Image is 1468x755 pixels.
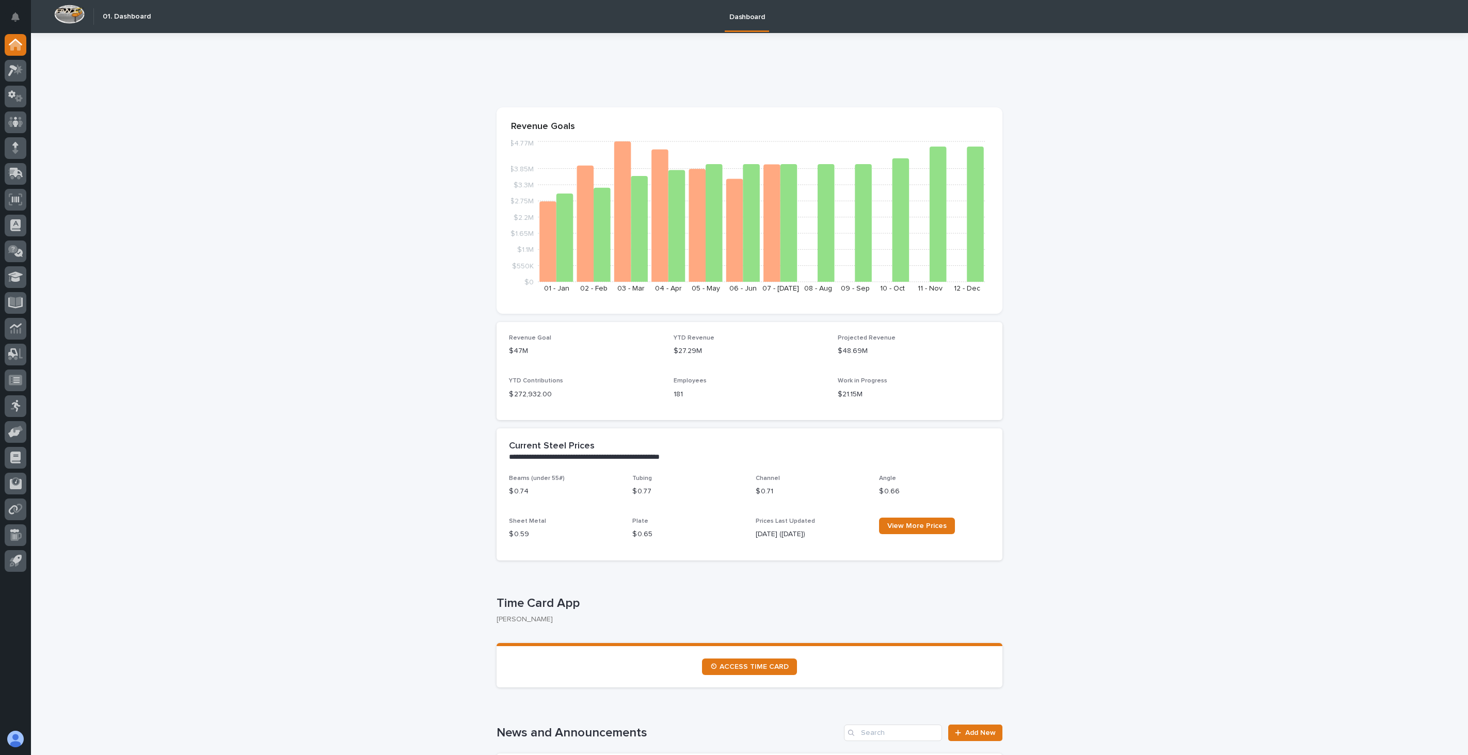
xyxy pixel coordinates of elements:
[514,214,534,221] tspan: $2.2M
[762,285,799,292] text: 07 - [DATE]
[5,728,26,750] button: users-avatar
[702,658,797,675] a: ⏲ ACCESS TIME CARD
[756,486,867,497] p: $ 0.71
[497,615,994,624] p: [PERSON_NAME]
[879,475,896,481] span: Angle
[756,475,780,481] span: Channel
[918,285,943,292] text: 11 - Nov
[514,182,534,189] tspan: $3.3M
[54,5,85,24] img: Workspace Logo
[948,725,1002,741] a: Add New
[838,335,896,341] span: Projected Revenue
[617,285,645,292] text: 03 - Mar
[509,140,534,147] tspan: $4.77M
[838,378,887,384] span: Work in Progress
[509,346,661,357] p: $47M
[879,518,955,534] a: View More Prices
[756,529,867,540] p: [DATE] ([DATE])
[509,335,551,341] span: Revenue Goal
[509,441,595,452] h2: Current Steel Prices
[838,389,990,400] p: $21.15M
[674,346,826,357] p: $27.29M
[517,246,534,253] tspan: $1.1M
[674,389,826,400] p: 181
[509,475,565,481] span: Beams (under 55#)
[674,335,714,341] span: YTD Revenue
[497,596,998,611] p: Time Card App
[509,389,661,400] p: $ 272,932.00
[5,6,26,28] button: Notifications
[838,346,990,357] p: $48.69M
[632,475,652,481] span: Tubing
[729,285,757,292] text: 06 - Jun
[509,518,546,524] span: Sheet Metal
[674,378,707,384] span: Employees
[509,165,534,172] tspan: $3.85M
[13,12,26,29] div: Notifications
[510,198,534,205] tspan: $2.75M
[512,262,534,269] tspan: $550K
[756,518,815,524] span: Prices Last Updated
[632,486,743,497] p: $ 0.77
[965,729,996,736] span: Add New
[692,285,720,292] text: 05 - May
[544,285,569,292] text: 01 - Jan
[804,285,832,292] text: 08 - Aug
[511,121,988,133] p: Revenue Goals
[509,529,620,540] p: $ 0.59
[887,522,947,529] span: View More Prices
[103,12,151,21] h2: 01. Dashboard
[954,285,980,292] text: 12 - Dec
[632,518,648,524] span: Plate
[879,486,990,497] p: $ 0.66
[524,279,534,286] tspan: $0
[655,285,682,292] text: 04 - Apr
[509,486,620,497] p: $ 0.74
[844,725,942,741] input: Search
[580,285,608,292] text: 02 - Feb
[632,529,743,540] p: $ 0.65
[880,285,905,292] text: 10 - Oct
[509,378,563,384] span: YTD Contributions
[710,663,789,670] span: ⏲ ACCESS TIME CARD
[841,285,870,292] text: 09 - Sep
[510,230,534,237] tspan: $1.65M
[497,726,840,741] h1: News and Announcements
